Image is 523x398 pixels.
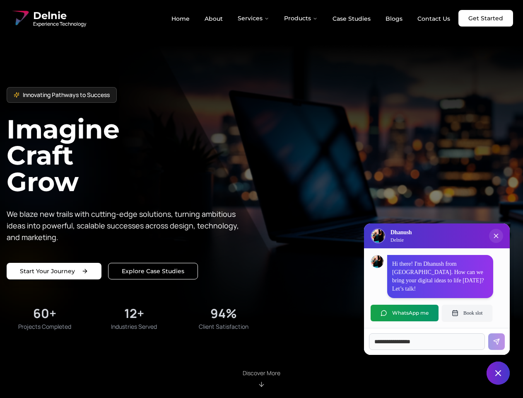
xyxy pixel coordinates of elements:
a: About [198,12,229,26]
a: Home [165,12,196,26]
div: 60+ [33,306,56,321]
span: Client Satisfaction [199,323,248,331]
a: Get Started [458,10,513,27]
button: WhatsApp me [371,305,439,321]
a: Start your project with us [7,263,101,279]
div: 12+ [124,306,144,321]
p: Discover More [243,369,280,377]
div: 94% [210,306,237,321]
span: Innovating Pathways to Success [23,91,110,99]
button: Services [231,10,276,27]
button: Close chat popup [489,229,503,243]
h3: Dhanush [390,228,412,237]
p: Delnie [390,237,412,243]
a: Blogs [379,12,409,26]
a: Case Studies [326,12,377,26]
button: Book slot [442,305,492,321]
p: Hi there! I'm Dhanush from [GEOGRAPHIC_DATA]. How can we bring your digital ideas to life [DATE]?... [392,260,488,293]
button: Products [277,10,324,27]
div: Scroll to About section [243,369,280,388]
a: Delnie Logo Full [10,8,86,28]
h1: Imagine Craft Grow [7,116,262,194]
img: Delnie Logo [371,229,385,243]
a: Contact Us [411,12,457,26]
img: Delnie Logo [10,8,30,28]
nav: Main [165,10,457,27]
span: Industries Served [111,323,157,331]
span: Projects Completed [18,323,71,331]
a: Explore our solutions [108,263,198,279]
button: Close chat [487,362,510,385]
img: Dhanush [371,255,383,268]
p: We blaze new trails with cutting-edge solutions, turning ambitious ideas into powerful, scalable ... [7,208,245,243]
span: Experience Technology [33,21,86,27]
span: Delnie [33,9,86,22]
